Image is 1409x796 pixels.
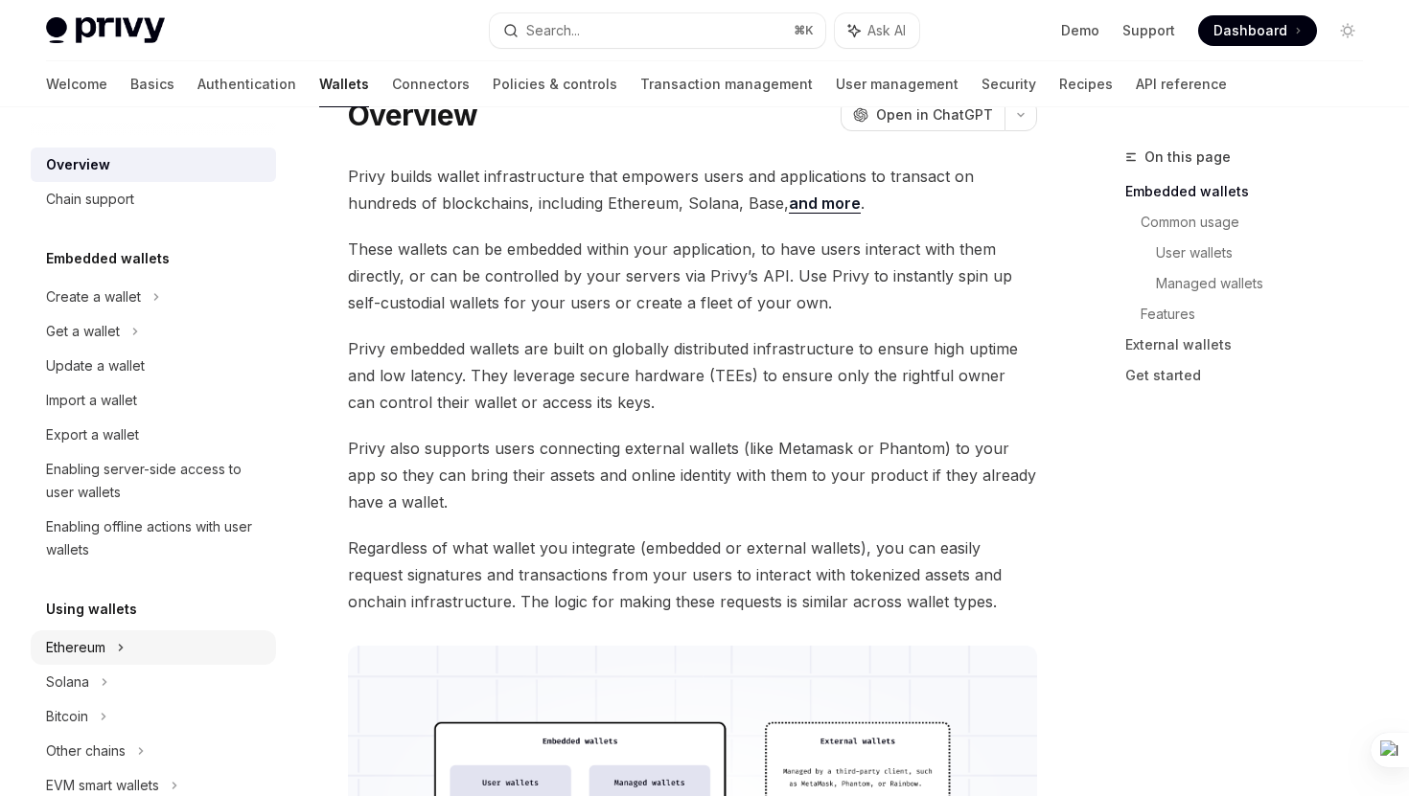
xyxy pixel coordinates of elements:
[1125,360,1378,391] a: Get started
[348,98,477,132] h1: Overview
[490,13,824,48] button: Search...⌘K
[1136,61,1227,107] a: API reference
[31,510,276,567] a: Enabling offline actions with user wallets
[841,99,1005,131] button: Open in ChatGPT
[46,636,105,659] div: Ethereum
[46,188,134,211] div: Chain support
[836,61,959,107] a: User management
[46,705,88,728] div: Bitcoin
[348,534,1037,615] span: Regardless of what wallet you integrate (embedded or external wallets), you can easily request si...
[789,193,861,214] a: and more
[31,349,276,383] a: Update a wallet
[876,105,993,125] span: Open in ChatGPT
[46,598,137,621] h5: Using wallets
[640,61,813,107] a: Transaction management
[46,285,141,308] div: Create a wallet
[130,61,174,107] a: Basics
[348,435,1037,515] span: Privy also supports users connecting external wallets (like Metamask or Phantom) to your app so t...
[1156,238,1378,268] a: User wallets
[31,383,276,418] a: Import a wallet
[526,19,580,42] div: Search...
[31,418,276,452] a: Export a wallet
[392,61,470,107] a: Connectors
[46,61,107,107] a: Welcome
[867,21,906,40] span: Ask AI
[1122,21,1175,40] a: Support
[1061,21,1099,40] a: Demo
[835,13,919,48] button: Ask AI
[348,335,1037,416] span: Privy embedded wallets are built on globally distributed infrastructure to ensure high uptime and...
[46,671,89,694] div: Solana
[982,61,1036,107] a: Security
[1059,61,1113,107] a: Recipes
[31,182,276,216] a: Chain support
[46,458,265,504] div: Enabling server-side access to user wallets
[46,739,126,762] div: Other chains
[46,320,120,343] div: Get a wallet
[46,247,170,270] h5: Embedded wallets
[1332,15,1363,46] button: Toggle dark mode
[1144,146,1231,169] span: On this page
[1141,299,1378,330] a: Features
[319,61,369,107] a: Wallets
[1125,330,1378,360] a: External wallets
[31,452,276,510] a: Enabling server-side access to user wallets
[1213,21,1287,40] span: Dashboard
[46,17,165,44] img: light logo
[46,153,110,176] div: Overview
[1156,268,1378,299] a: Managed wallets
[46,389,137,412] div: Import a wallet
[493,61,617,107] a: Policies & controls
[1198,15,1317,46] a: Dashboard
[31,148,276,182] a: Overview
[197,61,296,107] a: Authentication
[1141,207,1378,238] a: Common usage
[348,236,1037,316] span: These wallets can be embedded within your application, to have users interact with them directly,...
[1125,176,1378,207] a: Embedded wallets
[46,423,139,446] div: Export a wallet
[348,163,1037,216] span: Privy builds wallet infrastructure that empowers users and applications to transact on hundreds o...
[46,515,265,561] div: Enabling offline actions with user wallets
[46,354,145,377] div: Update a wallet
[794,23,814,38] span: ⌘ K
